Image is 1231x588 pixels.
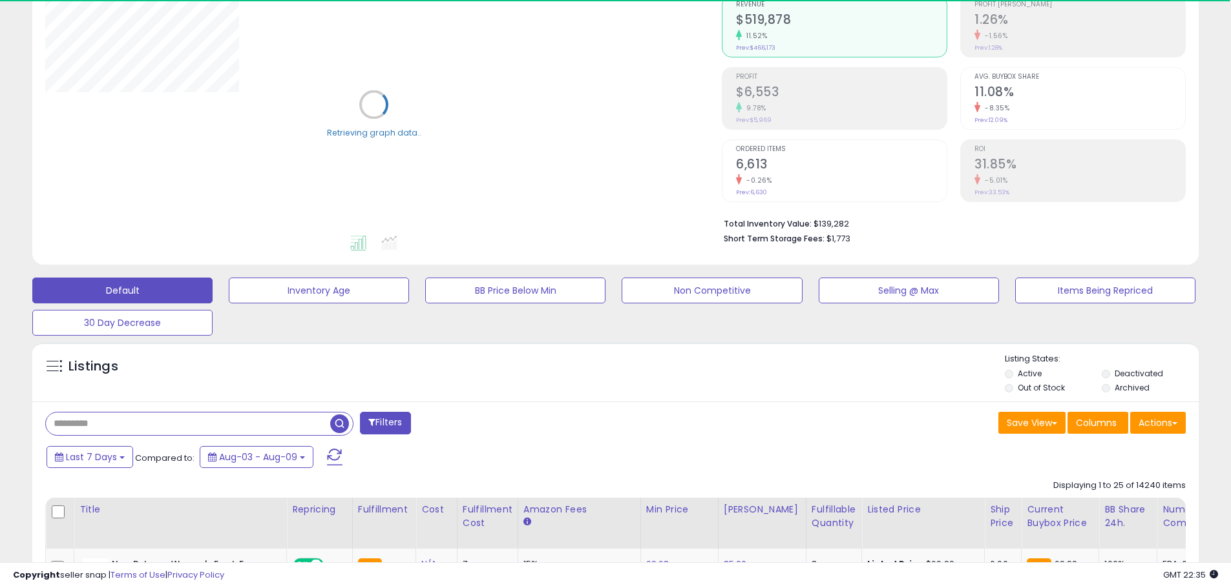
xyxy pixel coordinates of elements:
[974,157,1185,174] h2: 31.85%
[974,74,1185,81] span: Avg. Buybox Share
[79,503,281,516] div: Title
[742,176,772,185] small: -0.26%
[974,85,1185,102] h2: 11.08%
[819,278,999,303] button: Selling @ Max
[327,127,421,138] div: Retrieving graph data..
[1068,412,1128,434] button: Columns
[974,12,1185,30] h2: 1.26%
[646,503,713,516] div: Min Price
[812,503,856,530] div: Fulfillable Quantity
[736,12,947,30] h2: $519,878
[736,74,947,81] span: Profit
[990,503,1016,530] div: Ship Price
[974,188,1009,196] small: Prev: 33.53%
[1115,368,1163,379] label: Deactivated
[974,1,1185,8] span: Profit [PERSON_NAME]
[219,451,297,463] span: Aug-03 - Aug-09
[736,1,947,8] span: Revenue
[421,503,452,516] div: Cost
[66,451,117,463] span: Last 7 Days
[1005,353,1199,365] p: Listing States:
[523,503,635,516] div: Amazon Fees
[32,278,213,303] button: Default
[1018,368,1042,379] label: Active
[736,44,775,52] small: Prev: $466,173
[68,358,118,376] h5: Listings
[47,446,133,468] button: Last 7 Days
[974,116,1007,124] small: Prev: 12.09%
[980,103,1009,113] small: -8.35%
[724,503,801,516] div: [PERSON_NAME]
[1104,503,1152,530] div: BB Share 24h.
[736,157,947,174] h2: 6,613
[1018,382,1065,393] label: Out of Stock
[358,503,410,516] div: Fulfillment
[292,503,347,516] div: Repricing
[360,412,410,434] button: Filters
[1130,412,1186,434] button: Actions
[867,503,979,516] div: Listed Price
[974,146,1185,153] span: ROI
[724,218,812,229] b: Total Inventory Value:
[980,176,1007,185] small: -5.01%
[1053,480,1186,492] div: Displaying 1 to 25 of 14240 items
[826,232,850,245] span: $1,773
[110,569,165,581] a: Terms of Use
[13,569,60,581] strong: Copyright
[135,452,195,464] span: Compared to:
[463,503,512,530] div: Fulfillment Cost
[724,215,1176,230] li: $139,282
[724,233,825,244] b: Short Term Storage Fees:
[200,446,313,468] button: Aug-03 - Aug-09
[1015,278,1195,303] button: Items Being Repriced
[13,569,224,582] div: seller snap | |
[32,310,213,336] button: 30 Day Decrease
[736,188,767,196] small: Prev: 6,630
[1115,382,1150,393] label: Archived
[736,146,947,153] span: Ordered Items
[998,412,1066,434] button: Save View
[742,31,767,41] small: 11.52%
[523,516,531,528] small: Amazon Fees.
[736,85,947,102] h2: $6,553
[1163,569,1218,581] span: 2025-08-17 22:35 GMT
[425,278,605,303] button: BB Price Below Min
[736,116,772,124] small: Prev: $5,969
[167,569,224,581] a: Privacy Policy
[1076,416,1117,429] span: Columns
[1027,503,1093,530] div: Current Buybox Price
[980,31,1007,41] small: -1.56%
[622,278,802,303] button: Non Competitive
[742,103,766,113] small: 9.78%
[1163,503,1210,530] div: Num of Comp.
[974,44,1002,52] small: Prev: 1.28%
[229,278,409,303] button: Inventory Age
